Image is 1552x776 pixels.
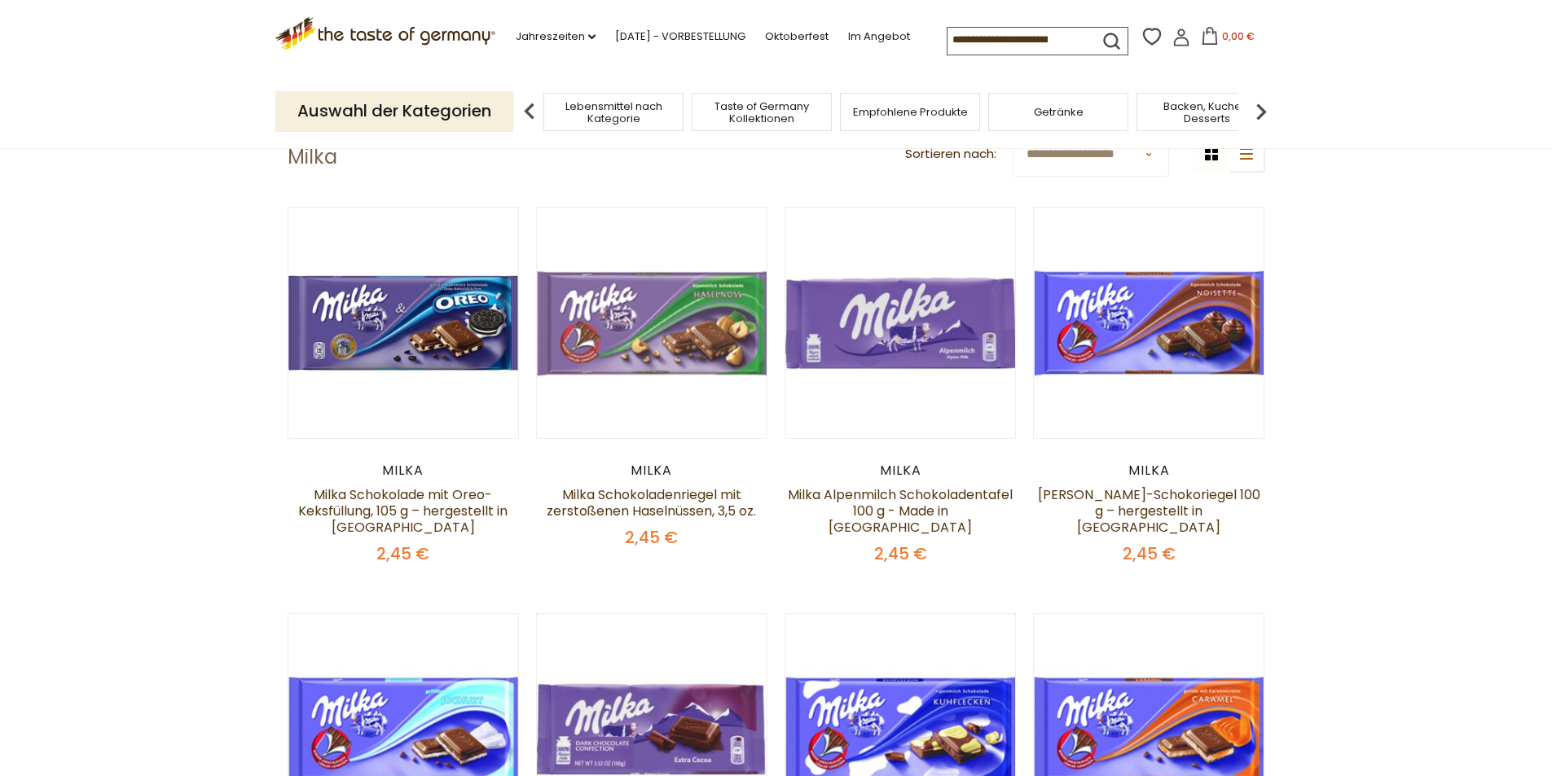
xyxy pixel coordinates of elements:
[548,100,679,125] a: Lebensmittel nach Kategorie
[765,28,829,44] font: Oktoberfest
[765,28,829,46] a: Oktoberfest
[1222,29,1255,43] font: 0,00 €
[1128,461,1170,480] font: Milka
[513,95,546,128] img: vorheriger Pfeil
[1194,27,1263,51] button: 0,00 €
[631,461,672,480] font: Milka
[298,485,508,537] a: Milka Schokolade mit Oreo-Keksfüllung, 105 g – hergestellt in [GEOGRAPHIC_DATA]
[853,106,968,118] a: Empfohlene Produkte
[788,485,1013,537] a: Milka Alpenmilch Schokoladentafel 100 g - Made in [GEOGRAPHIC_DATA]
[848,28,910,46] a: Im Angebot
[537,208,767,438] img: Milka
[1038,485,1260,537] a: [PERSON_NAME]-Schokoriegel 100 g – hergestellt in [GEOGRAPHIC_DATA]
[785,208,1016,438] img: Milka
[516,28,585,44] font: Jahreszeiten
[1034,104,1084,120] font: Getränke
[288,143,337,170] font: Milka
[615,28,745,44] font: [DATE] - VORBESTELLUNG
[376,542,429,565] font: 2,45 €
[297,99,491,122] font: Auswahl der Kategorien
[880,461,921,480] font: Milka
[848,28,910,44] font: Im Angebot
[714,99,809,126] font: Taste of Germany Kollektionen
[565,99,662,126] font: Lebensmittel nach Kategorie
[516,28,596,46] a: Jahreszeiten
[874,542,927,565] font: 2,45 €
[625,526,678,549] font: 2,45 €
[382,461,424,480] font: Milka
[1034,208,1264,438] img: Milka
[1245,95,1277,128] img: nächster Pfeil
[547,485,756,520] a: Milka Schokoladenriegel mit zerstoßenen Haselnüssen, 3,5 oz.
[905,144,996,164] label: Sortieren nach:
[615,28,745,46] a: [DATE] - VORBESTELLUNG
[1163,99,1251,126] font: Backen, Kuchen, Desserts
[853,104,968,120] font: Empfohlene Produkte
[697,100,827,125] a: Taste of Germany Kollektionen
[1123,542,1176,565] font: 2,45 €
[288,208,519,438] img: Milka
[1034,106,1084,118] a: Getränke
[1141,100,1272,125] a: Backen, Kuchen, Desserts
